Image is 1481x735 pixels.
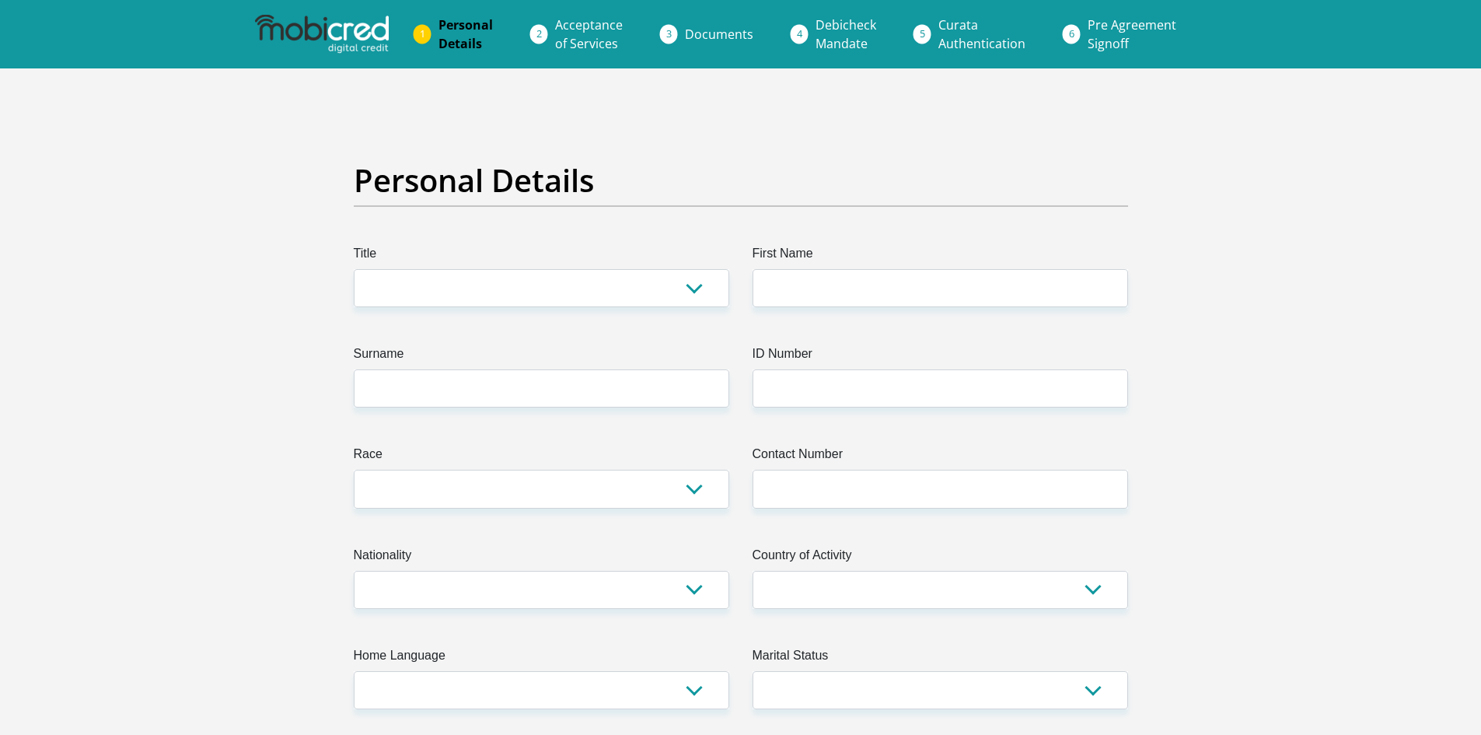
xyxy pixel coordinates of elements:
label: Country of Activity [753,546,1128,571]
a: Pre AgreementSignoff [1075,9,1189,59]
label: Home Language [354,646,729,671]
label: Nationality [354,546,729,571]
a: DebicheckMandate [803,9,889,59]
label: Surname [354,345,729,369]
label: ID Number [753,345,1128,369]
a: Acceptanceof Services [543,9,635,59]
span: Personal Details [438,16,493,52]
input: Surname [354,369,729,408]
span: Pre Agreement Signoff [1088,16,1176,52]
label: Race [354,445,729,470]
label: Contact Number [753,445,1128,470]
a: Documents [672,19,766,50]
h2: Personal Details [354,162,1128,199]
span: Acceptance of Services [555,16,623,52]
input: First Name [753,269,1128,307]
a: CurataAuthentication [926,9,1038,59]
input: ID Number [753,369,1128,408]
span: Documents [685,26,753,43]
label: Title [354,244,729,269]
a: PersonalDetails [426,9,505,59]
span: Curata Authentication [938,16,1025,52]
label: First Name [753,244,1128,269]
span: Debicheck Mandate [816,16,876,52]
img: mobicred logo [255,15,389,54]
input: Contact Number [753,470,1128,508]
label: Marital Status [753,646,1128,671]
